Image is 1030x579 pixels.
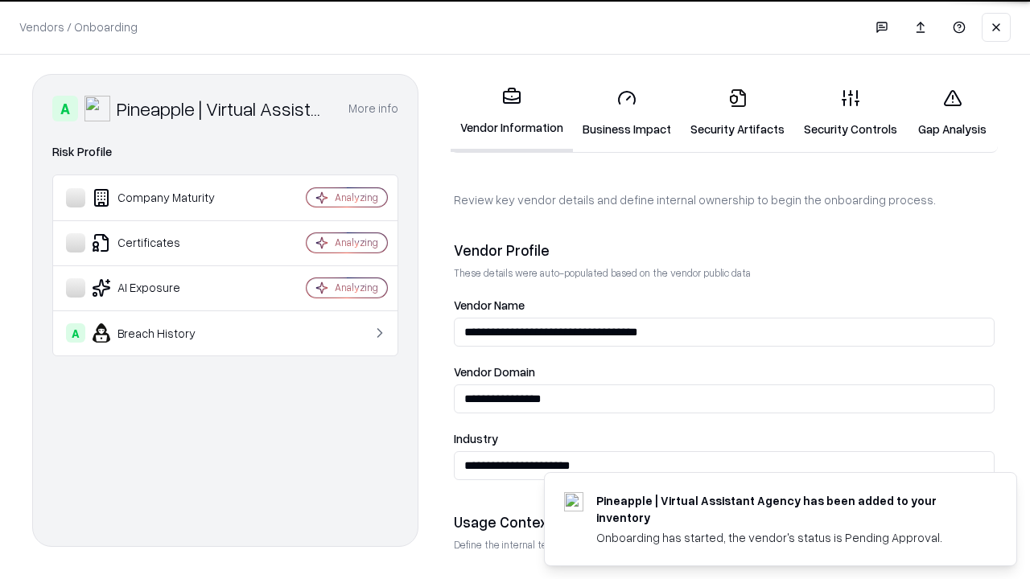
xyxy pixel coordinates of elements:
[335,236,378,249] div: Analyzing
[454,191,995,208] p: Review key vendor details and define internal ownership to begin the onboarding process.
[66,188,258,207] div: Company Maturity
[596,492,978,526] div: Pineapple | Virtual Assistant Agency has been added to your inventory
[454,538,995,552] p: Define the internal team and reason for using this vendor. This helps assess business relevance a...
[454,240,995,260] div: Vendor Profile
[573,76,681,150] a: Business Impact
[66,323,85,343] div: A
[907,76,998,150] a: Gap Analysis
[19,18,138,35] p: Vendors / Onboarding
[52,142,398,162] div: Risk Profile
[454,512,995,532] div: Usage Context
[66,323,258,343] div: Breach History
[335,281,378,294] div: Analyzing
[454,366,995,378] label: Vendor Domain
[117,96,329,121] div: Pineapple | Virtual Assistant Agency
[681,76,794,150] a: Security Artifacts
[66,278,258,298] div: AI Exposure
[454,299,995,311] label: Vendor Name
[454,266,995,280] p: These details were auto-populated based on the vendor public data
[348,94,398,123] button: More info
[335,191,378,204] div: Analyzing
[52,96,78,121] div: A
[451,74,573,152] a: Vendor Information
[794,76,907,150] a: Security Controls
[66,233,258,253] div: Certificates
[564,492,583,511] img: trypineapple.com
[84,96,110,121] img: Pineapple | Virtual Assistant Agency
[454,433,995,445] label: Industry
[596,529,978,546] div: Onboarding has started, the vendor's status is Pending Approval.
